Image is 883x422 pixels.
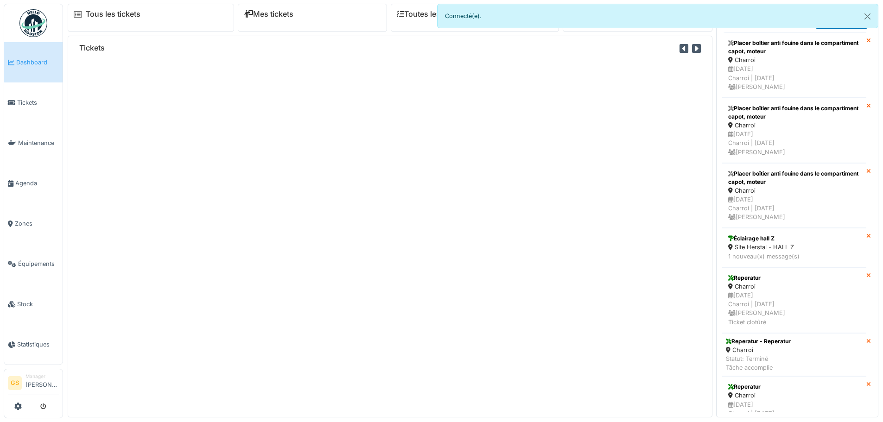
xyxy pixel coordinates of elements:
[4,203,63,244] a: Zones
[722,163,866,228] a: Placer boîtier anti fouine dans le compartiment capot, moteur Charroi [DATE]Charroi | [DATE] [PER...
[728,186,860,195] div: Charroi
[722,333,866,377] a: Reperatur - Reperatur Charroi Statut: TerminéTâche accomplie
[19,9,47,37] img: Badge_color-CXgf-gQk.svg
[728,252,860,261] div: 1 nouveau(x) message(s)
[86,10,140,19] a: Tous les tickets
[728,391,860,400] div: Charroi
[722,267,866,333] a: Reperatur Charroi [DATE]Charroi | [DATE] [PERSON_NAME]Ticket clotûré
[79,44,105,52] h6: Tickets
[17,98,59,107] span: Tickets
[4,42,63,82] a: Dashboard
[728,64,860,91] div: [DATE] Charroi | [DATE] [PERSON_NAME]
[726,337,791,346] div: Reperatur - Reperatur
[18,259,59,268] span: Équipements
[4,82,63,123] a: Tickets
[4,244,63,284] a: Équipements
[8,376,22,390] li: GS
[728,121,860,130] div: Charroi
[728,282,860,291] div: Charroi
[25,373,59,393] li: [PERSON_NAME]
[728,291,860,327] div: [DATE] Charroi | [DATE] [PERSON_NAME] Ticket clotûré
[722,228,866,267] a: Éclairage hall Z Site Herstal - HALL Z 1 nouveau(x) message(s)
[728,39,860,56] div: Placer boîtier anti fouine dans le compartiment capot, moteur
[728,56,860,64] div: Charroi
[15,179,59,188] span: Agenda
[722,98,866,163] a: Placer boîtier anti fouine dans le compartiment capot, moteur Charroi [DATE]Charroi | [DATE] [PER...
[728,383,860,391] div: Reperatur
[4,324,63,365] a: Statistiques
[726,346,791,354] div: Charroi
[728,234,860,243] div: Éclairage hall Z
[857,4,878,29] button: Close
[15,219,59,228] span: Zones
[4,123,63,163] a: Maintenance
[4,284,63,324] a: Stock
[728,243,860,252] div: Site Herstal - HALL Z
[17,300,59,309] span: Stock
[25,373,59,380] div: Manager
[397,10,466,19] a: Toutes les tâches
[17,340,59,349] span: Statistiques
[728,170,860,186] div: Placer boîtier anti fouine dans le compartiment capot, moteur
[728,130,860,157] div: [DATE] Charroi | [DATE] [PERSON_NAME]
[728,104,860,121] div: Placer boîtier anti fouine dans le compartiment capot, moteur
[8,373,59,395] a: GS Manager[PERSON_NAME]
[18,139,59,147] span: Maintenance
[726,354,791,372] div: Statut: Terminé Tâche accomplie
[728,274,860,282] div: Reperatur
[4,163,63,203] a: Agenda
[16,58,59,67] span: Dashboard
[244,10,293,19] a: Mes tickets
[437,4,879,28] div: Connecté(e).
[722,32,866,98] a: Placer boîtier anti fouine dans le compartiment capot, moteur Charroi [DATE]Charroi | [DATE] [PER...
[728,195,860,222] div: [DATE] Charroi | [DATE] [PERSON_NAME]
